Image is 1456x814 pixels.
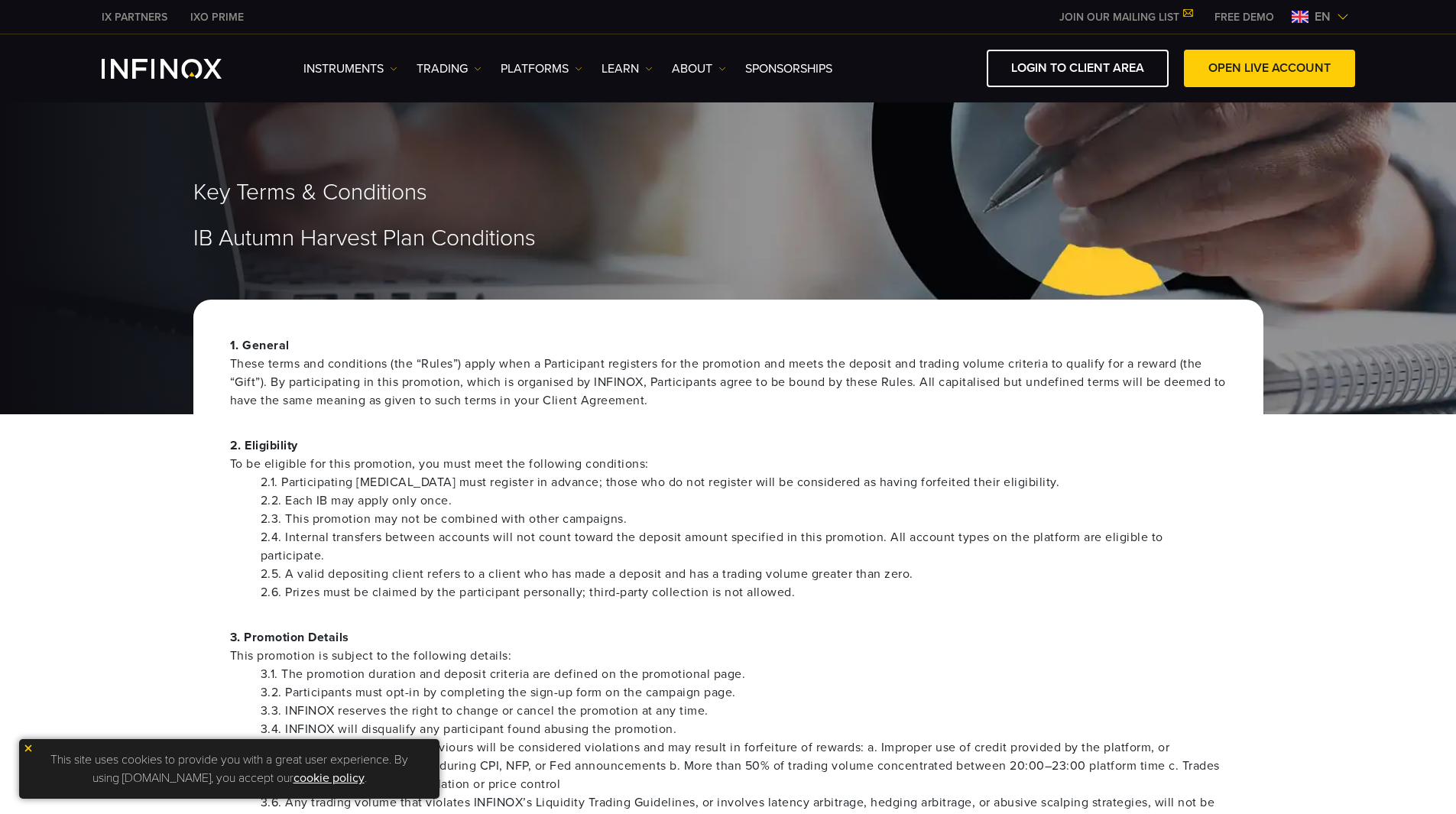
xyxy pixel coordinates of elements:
[230,647,1227,665] span: This promotion is subject to the following details:
[1203,9,1286,25] a: INFINOX MENU
[672,60,726,78] a: ABOUT
[230,336,1227,410] p: 1. General
[745,60,832,78] a: SPONSORSHIPS
[261,665,1227,683] li: 3.1. The promotion duration and deposit criteria are defined on the promotional page.
[261,473,1227,491] li: 2.1. Participating [MEDICAL_DATA] must register in advance; those who do not register will be con...
[1048,11,1203,24] a: JOIN OUR MAILING LIST
[1308,8,1337,26] span: en
[261,583,1227,602] li: 2.6. Prizes must be claimed by the participant personally; third-party collection is not allowed.
[1184,50,1355,87] a: OPEN LIVE ACCOUNT
[293,770,365,786] a: cookie policy
[90,9,179,25] a: INFINOX
[987,50,1169,87] a: LOGIN TO CLIENT AREA
[303,60,397,78] a: Instruments
[193,179,427,207] span: Key Terms & Conditions
[501,60,582,78] a: PLATFORMS
[230,628,1227,665] p: 3. Promotion Details
[261,565,1227,583] li: 2.5. A valid depositing client refers to a client who has made a deposit and has a trading volume...
[261,738,1227,793] li: 3.5. The following trading behaviours will be considered violations and may result in forfeiture ...
[179,9,255,25] a: INFINOX
[602,60,653,78] a: Learn
[230,455,1227,473] span: To be eligible for this promotion, you must meet the following conditions:
[261,528,1227,565] li: 2.4. Internal transfers between accounts will not count toward the deposit amount specified in th...
[261,720,1227,738] li: 3.4. INFINOX will disqualify any participant found abusing the promotion.
[102,59,258,79] a: INFINOX Logo
[417,60,482,78] a: TRADING
[261,491,1227,510] li: 2.2. Each IB may apply only once.
[261,510,1227,528] li: 2.3. This promotion may not be combined with other campaigns.
[230,355,1227,410] span: These terms and conditions (the “Rules”) apply when a Participant registers for the promotion and...
[230,436,1227,473] p: 2. Eligibility
[261,683,1227,702] li: 3.2. Participants must opt-in by completing the sign-up form on the campaign page.
[27,747,432,791] p: This site uses cookies to provide you with a great user experience. By using [DOMAIN_NAME], you a...
[193,226,1263,251] h1: IB Autumn Harvest Plan Conditions
[261,702,1227,720] li: 3.3. INFINOX reserves the right to change or cancel the promotion at any time.
[23,743,34,754] img: yellow close icon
